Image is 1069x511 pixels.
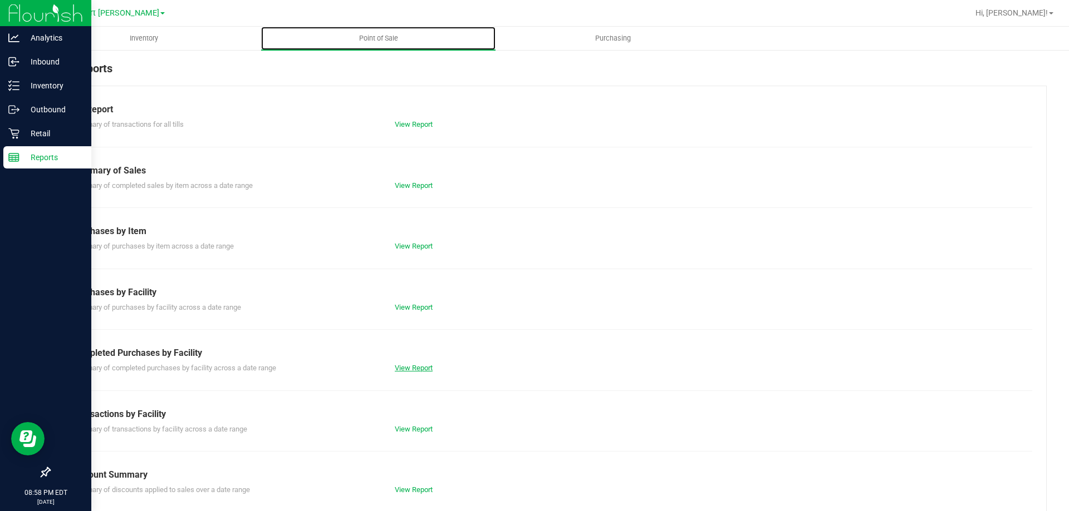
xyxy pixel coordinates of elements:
p: Reports [19,151,86,164]
span: Inventory [115,33,173,43]
a: View Report [395,425,433,433]
div: Summary of Sales [72,164,1024,177]
div: Purchases by Item [72,225,1024,238]
p: 08:58 PM EDT [5,488,86,498]
span: Point of Sale [344,33,413,43]
span: Summary of purchases by item across a date range [72,242,234,250]
span: Summary of completed sales by item across a date range [72,181,253,190]
a: View Report [395,364,433,372]
div: POS Reports [49,60,1047,86]
span: Summary of completed purchases by facility across a date range [72,364,276,372]
span: Summary of purchases by facility across a date range [72,303,241,311]
a: View Report [395,303,433,311]
div: Completed Purchases by Facility [72,346,1024,360]
p: Inbound [19,55,86,68]
div: Till Report [72,103,1024,116]
a: View Report [395,181,433,190]
inline-svg: Reports [8,152,19,163]
a: Point of Sale [261,27,496,50]
inline-svg: Inventory [8,80,19,91]
p: Retail [19,127,86,140]
p: Analytics [19,31,86,44]
span: Summary of discounts applied to sales over a date range [72,485,250,494]
iframe: Resource center [11,422,45,455]
div: Discount Summary [72,468,1024,482]
span: Purchasing [580,33,646,43]
div: Purchases by Facility [72,286,1024,299]
a: View Report [395,242,433,250]
inline-svg: Retail [8,128,19,139]
span: New Port [PERSON_NAME] [62,8,159,18]
inline-svg: Outbound [8,104,19,115]
a: View Report [395,120,433,128]
p: [DATE] [5,498,86,506]
p: Outbound [19,103,86,116]
a: Inventory [27,27,261,50]
span: Summary of transactions for all tills [72,120,184,128]
inline-svg: Analytics [8,32,19,43]
p: Inventory [19,79,86,92]
span: Summary of transactions by facility across a date range [72,425,247,433]
a: Purchasing [496,27,730,50]
div: Transactions by Facility [72,408,1024,421]
a: View Report [395,485,433,494]
inline-svg: Inbound [8,56,19,67]
span: Hi, [PERSON_NAME]! [975,8,1048,17]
